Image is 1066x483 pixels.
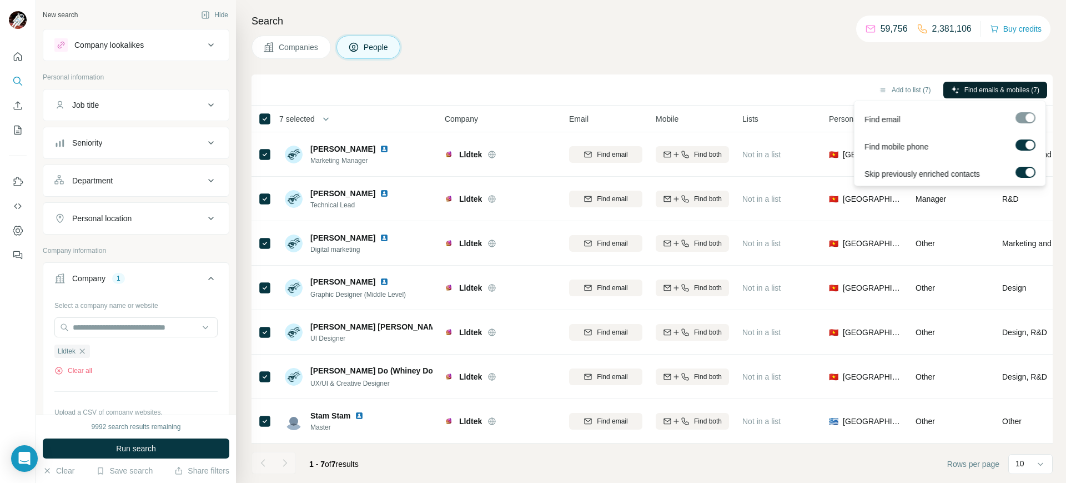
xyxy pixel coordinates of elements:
span: [GEOGRAPHIC_DATA] [843,416,902,427]
span: Find email [597,194,627,204]
span: [PERSON_NAME] Do (Whiney Do) [310,365,436,376]
img: Avatar [285,323,303,341]
span: Not in a list [742,372,781,381]
span: Other [916,372,935,381]
span: Other [916,283,935,292]
span: Find email [597,372,627,382]
span: Personal location [829,113,888,125]
button: Find email [569,413,642,430]
span: Find email [597,283,627,293]
span: 1 - 7 [309,460,325,469]
button: Use Surfe API [9,196,27,216]
span: Company [445,113,478,125]
button: Find both [656,235,729,252]
span: Design, R&D [1002,327,1047,338]
span: Lists [742,113,758,125]
img: LinkedIn logo [380,189,389,198]
span: Lldtek [459,327,482,338]
button: Quick start [9,47,27,67]
button: Job title [43,92,229,118]
span: 🇻🇳 [829,371,838,382]
span: 🇻🇳 [829,282,838,293]
div: Personal location [72,213,132,224]
img: LinkedIn logo [380,233,389,242]
button: My lists [9,120,27,140]
img: LinkedIn logo [380,145,389,153]
span: 7 [331,460,336,469]
span: R&D [1002,193,1019,205]
span: [GEOGRAPHIC_DATA] [843,371,902,382]
div: Department [72,175,113,186]
span: Find both [694,416,722,426]
div: 9992 search results remaining [92,422,181,432]
button: Dashboard [9,221,27,241]
button: Find both [656,280,729,296]
span: [GEOGRAPHIC_DATA] [843,238,902,249]
span: Master [310,422,377,432]
button: Find both [656,413,729,430]
span: 🇻🇳 [829,193,838,205]
span: Lldtek [459,416,482,427]
span: 🇻🇳 [829,238,838,249]
button: Seniority [43,130,229,156]
span: Not in a list [742,283,781,292]
img: Logo of Lldtek [445,283,454,292]
div: Company [72,273,105,284]
span: 🇬🇷 [829,416,838,427]
span: Not in a list [742,328,781,337]
span: Find emails & mobiles (7) [964,85,1039,95]
span: Run search [116,443,156,454]
div: New search [43,10,78,20]
img: Avatar [285,368,303,386]
button: Find email [569,191,642,207]
button: Personal location [43,205,229,232]
img: LinkedIn logo [380,277,389,286]
button: Department [43,167,229,194]
span: Not in a list [742,239,781,248]
span: Marketing Manager [310,156,402,166]
span: Lldtek [459,371,482,382]
button: Feedback [9,245,27,265]
span: Email [569,113,589,125]
span: Lldtek [459,282,482,293]
button: Find both [656,324,729,341]
span: Find email [597,150,627,160]
span: Lldtek [58,346,76,356]
button: Find both [656,369,729,385]
button: Find emails & mobiles (7) [943,82,1047,98]
p: Upload a CSV of company websites. [54,407,218,417]
img: Logo of Lldtek [445,239,454,248]
div: 1 [112,273,125,283]
span: Not in a list [742,150,781,159]
span: of [325,460,331,469]
img: LinkedIn logo [355,411,364,420]
span: [GEOGRAPHIC_DATA] [843,149,902,160]
span: Find both [694,150,722,160]
span: Other [916,328,935,337]
span: Digital marketing [310,245,402,255]
span: Find mobile phone [864,141,928,152]
span: Design, R&D [1002,371,1047,382]
button: Clear all [54,366,92,376]
span: [PERSON_NAME] [310,276,375,287]
span: Find both [694,194,722,204]
span: Not in a list [742,417,781,426]
div: Company lookalikes [74,39,144,51]
img: Avatar [285,235,303,252]
p: Company information [43,246,229,256]
p: Personal information [43,72,229,82]
span: 🇻🇳 [829,327,838,338]
span: [GEOGRAPHIC_DATA] [843,327,902,338]
img: Logo of Lldtek [445,328,454,337]
p: 59,756 [881,22,908,36]
span: Lldtek [459,238,482,249]
h4: Search [252,13,1053,29]
span: Find email [864,113,901,125]
button: Save search [96,465,153,476]
span: Mobile [656,113,678,125]
span: Companies [279,42,319,53]
span: Lldtek [459,149,482,160]
button: Find email [569,280,642,296]
span: Manager [916,195,946,203]
span: Design [1002,282,1027,293]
